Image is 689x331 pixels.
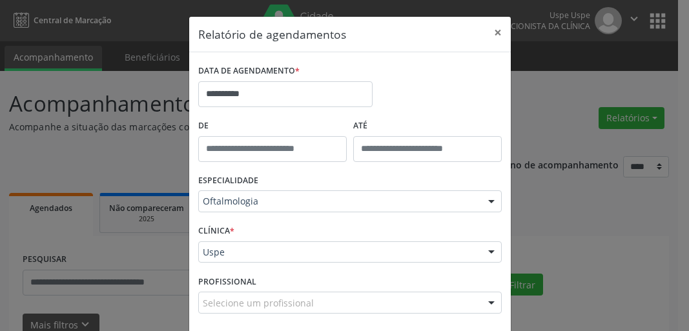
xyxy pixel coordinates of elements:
[485,17,511,48] button: Close
[353,116,502,136] label: ATÉ
[203,296,314,310] span: Selecione um profissional
[198,61,300,81] label: DATA DE AGENDAMENTO
[198,221,234,241] label: CLÍNICA
[198,116,347,136] label: De
[198,171,258,191] label: ESPECIALIDADE
[203,195,475,208] span: Oftalmologia
[198,26,346,43] h5: Relatório de agendamentos
[198,272,256,292] label: PROFISSIONAL
[203,246,475,259] span: Uspe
